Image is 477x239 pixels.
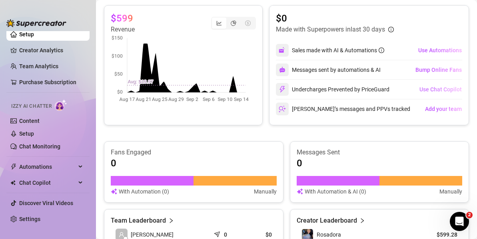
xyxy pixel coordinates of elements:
span: user [119,232,124,237]
a: Chat Monitoring [19,143,60,150]
span: info-circle [379,47,384,53]
span: Chat Copilot [19,176,76,189]
article: Manually [439,187,462,196]
div: Sales made with AI & Automations [292,46,384,55]
article: Team Leaderboard [111,216,166,225]
span: info-circle [388,27,394,32]
div: Undercharges Prevented by PriceGuard [276,83,389,96]
span: 2 [466,212,473,218]
span: right [359,216,365,225]
div: Messages sent by automations & AI [276,63,381,76]
img: Chat Copilot [10,180,16,186]
a: Creator Analytics [19,44,83,57]
button: Bump Online Fans [415,63,462,76]
article: Made with Superpowers in last 30 days [276,25,385,34]
span: Rosadora [317,231,341,238]
button: Use Automations [418,44,462,57]
article: $599.28 [421,231,457,239]
img: logo-BBDzfeDw.svg [6,19,66,27]
article: Manually [254,187,277,196]
a: Setup [19,31,34,38]
span: thunderbolt [10,164,17,170]
article: $0 [276,12,394,25]
span: right [168,216,174,225]
article: With Automation (0) [119,187,169,196]
article: Revenue [111,25,135,34]
a: Content [19,118,40,124]
span: [PERSON_NAME] [131,230,174,239]
a: Settings [19,216,40,222]
article: Messages Sent [297,148,463,157]
img: svg%3e [279,67,285,73]
span: Use Chat Copilot [419,86,462,93]
span: send [214,229,222,237]
iframe: Intercom live chat [450,212,469,231]
article: $599 [111,12,133,25]
span: pie-chart [231,20,236,26]
button: Add your team [425,103,462,115]
img: svg%3e [279,86,286,93]
img: svg%3e [279,105,286,113]
article: With Automation & AI (0) [305,187,366,196]
article: Fans Engaged [111,148,277,157]
img: svg%3e [297,187,303,196]
img: AI Chatter [55,99,67,111]
a: Setup [19,130,34,137]
a: Discover Viral Videos [19,200,73,206]
article: 0 [224,231,227,239]
img: svg%3e [111,187,117,196]
article: 0 [111,157,116,170]
div: [PERSON_NAME]’s messages and PPVs tracked [276,103,410,115]
a: Purchase Subscription [19,76,83,89]
span: Use Automations [418,47,462,53]
article: Creator Leaderboard [297,216,357,225]
span: line-chart [216,20,222,26]
span: Automations [19,160,76,173]
article: $0 [248,231,272,239]
article: 0 [297,157,302,170]
img: svg%3e [279,47,286,54]
a: Team Analytics [19,63,58,69]
span: Bump Online Fans [415,67,462,73]
span: dollar-circle [245,20,251,26]
div: segmented control [211,17,256,30]
button: Use Chat Copilot [419,83,462,96]
span: Add your team [425,106,462,112]
span: Izzy AI Chatter [11,103,52,110]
